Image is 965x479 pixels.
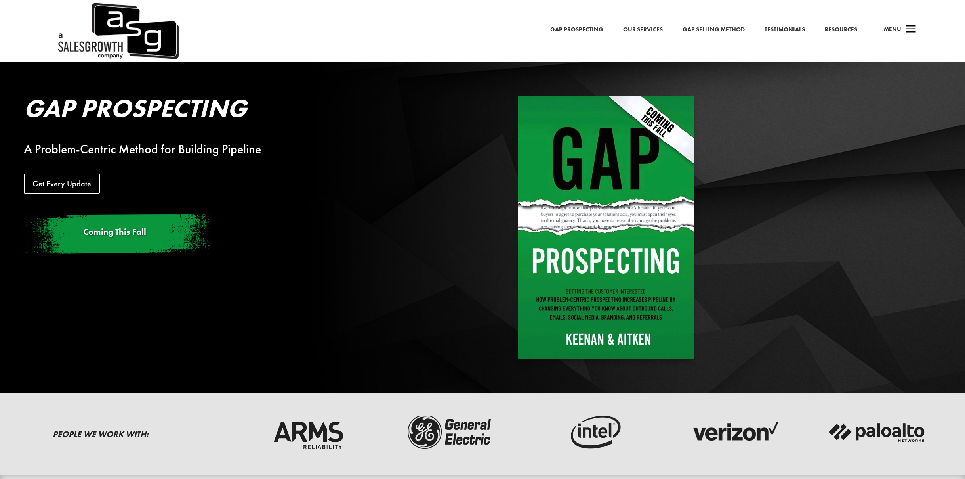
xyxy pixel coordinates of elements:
[825,25,857,35] a: Resources
[543,412,642,452] img: intel-logo-dark
[550,25,603,35] a: Gap Prospecting
[401,412,500,452] img: ge-logo-dark
[884,25,901,33] span: Menu
[83,226,146,238] span: Coming This Fall
[685,412,784,452] img: verizon-logo-dark
[903,22,919,38] span: a
[828,412,927,452] img: palato-networks-logo-dark
[259,412,358,452] img: arms-reliability-logo-dark
[24,174,100,194] a: Get Every Update
[623,25,663,35] a: Our Services
[24,96,436,125] h2: Gap Prospecting
[24,145,436,154] div: A Problem-Centric Method for Building Pipeline
[683,25,745,35] a: Gap Selling Method
[518,96,694,359] img: Gap Prospecting - Coming This Fall
[765,25,805,35] a: Testimonials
